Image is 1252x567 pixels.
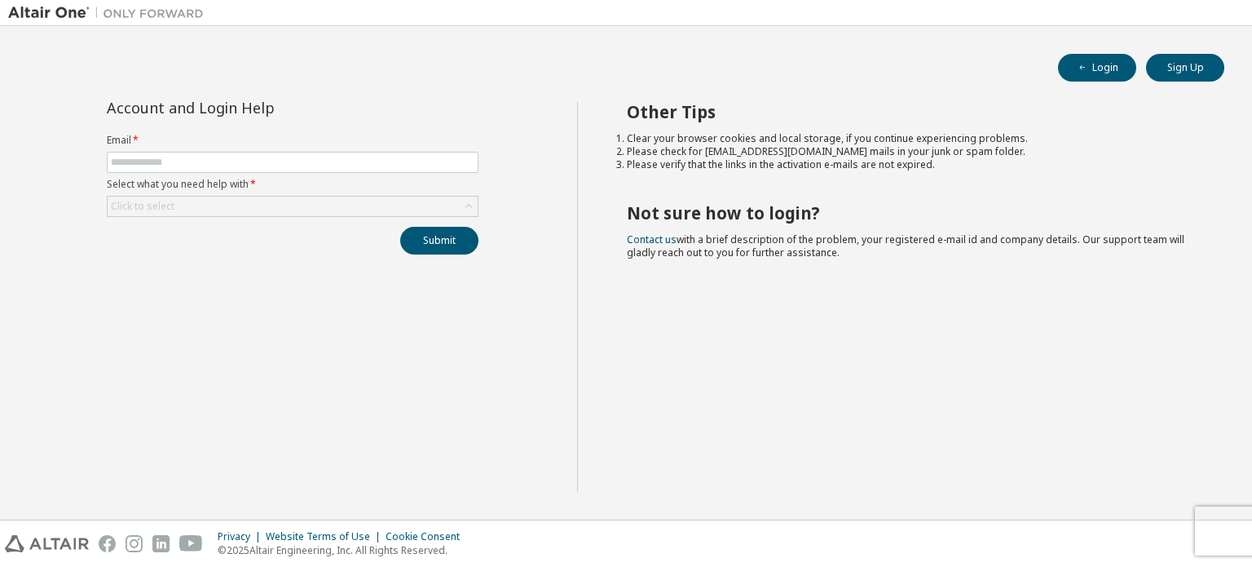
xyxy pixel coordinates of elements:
[179,535,203,552] img: youtube.svg
[400,227,478,255] button: Submit
[107,101,404,114] div: Account and Login Help
[5,535,89,552] img: altair_logo.svg
[218,530,266,543] div: Privacy
[266,530,386,543] div: Website Terms of Use
[126,535,143,552] img: instagram.svg
[627,132,1196,145] li: Clear your browser cookies and local storage, if you continue experiencing problems.
[627,233,677,246] a: Contact us
[1058,54,1136,82] button: Login
[99,535,116,552] img: facebook.svg
[111,200,174,213] div: Click to select
[627,101,1196,122] h2: Other Tips
[218,543,469,557] p: © 2025 Altair Engineering, Inc. All Rights Reserved.
[627,202,1196,224] h2: Not sure how to login?
[627,145,1196,158] li: Please check for [EMAIL_ADDRESS][DOMAIN_NAME] mails in your junk or spam folder.
[1146,54,1224,82] button: Sign Up
[627,233,1184,259] span: with a brief description of the problem, your registered e-mail id and company details. Our suppo...
[8,5,212,21] img: Altair One
[627,158,1196,171] li: Please verify that the links in the activation e-mails are not expired.
[386,530,469,543] div: Cookie Consent
[108,197,478,216] div: Click to select
[107,178,478,191] label: Select what you need help with
[152,535,170,552] img: linkedin.svg
[107,134,478,147] label: Email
